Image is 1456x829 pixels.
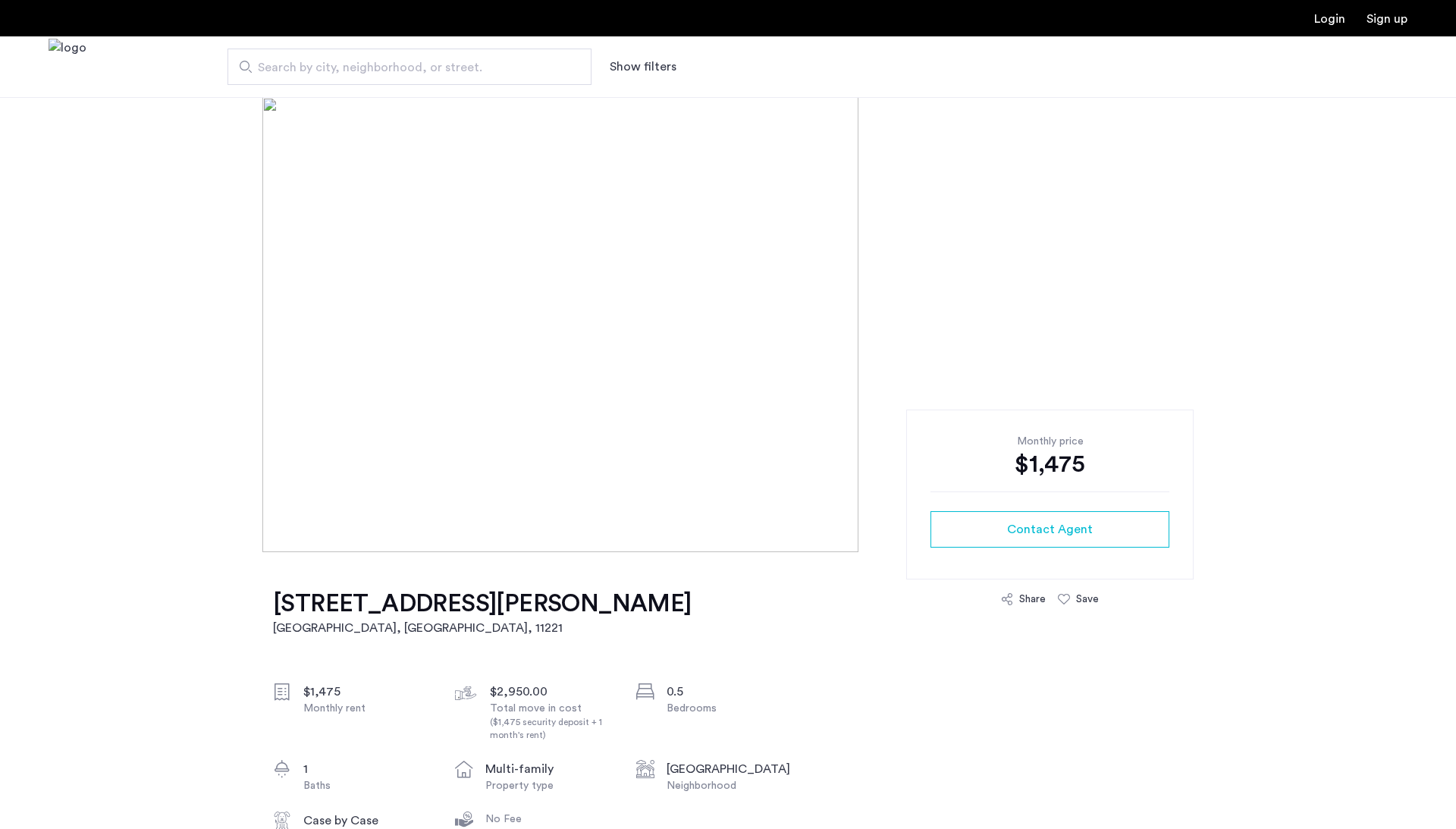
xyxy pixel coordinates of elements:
h1: [STREET_ADDRESS][PERSON_NAME] [273,589,692,619]
div: 0.5 [667,683,794,701]
button: button [930,511,1169,548]
button: Show or hide filters [610,58,676,76]
div: Bedrooms [667,701,794,716]
div: Save [1076,592,1099,607]
div: Monthly price [930,434,1169,449]
div: multi-family [485,760,613,778]
span: Contact Agent [1007,520,1093,539]
div: $1,475 [930,449,1169,479]
a: Cazamio Logo [49,39,86,96]
div: $2,950.00 [490,683,617,701]
div: $1,475 [303,683,431,701]
div: Share [1019,592,1046,607]
div: [GEOGRAPHIC_DATA] [667,760,794,778]
input: Apartment Search [227,49,591,85]
div: Total move in cost [490,701,617,742]
div: Property type [485,778,613,793]
img: logo [49,39,86,96]
div: No Fee [485,812,613,827]
img: [object%20Object] [262,97,1194,552]
div: ($1,475 security deposit + 1 month's rent) [490,716,617,742]
div: Monthly rent [303,701,431,716]
a: Login [1314,13,1345,25]
div: 1 [303,760,431,778]
a: Registration [1367,13,1407,25]
a: [STREET_ADDRESS][PERSON_NAME][GEOGRAPHIC_DATA], [GEOGRAPHIC_DATA], 11221 [273,589,692,637]
div: Baths [303,778,431,793]
span: Search by city, neighborhood, or street. [258,58,549,77]
div: Neighborhood [667,778,794,793]
h2: [GEOGRAPHIC_DATA], [GEOGRAPHIC_DATA] , 11221 [273,619,692,637]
